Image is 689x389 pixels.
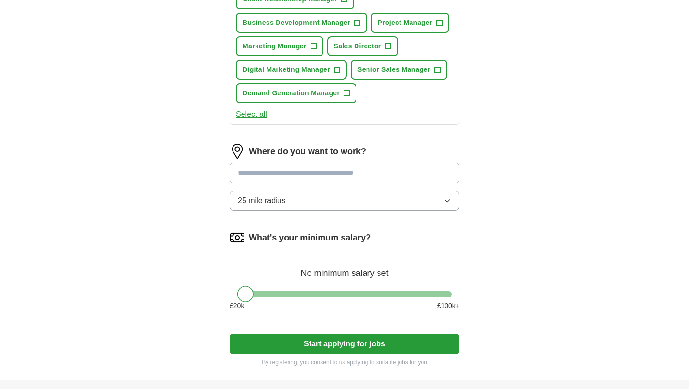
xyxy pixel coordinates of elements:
[334,41,381,51] span: Sales Director
[236,60,347,80] button: Digital Marketing Manager
[230,358,459,366] p: By registering, you consent to us applying to suitable jobs for you
[243,41,307,51] span: Marketing Manager
[236,83,356,103] button: Demand Generation Manager
[230,191,459,211] button: 25 mile radius
[371,13,449,33] button: Project Manager
[236,109,267,120] button: Select all
[378,18,432,28] span: Project Manager
[249,231,371,244] label: What's your minimum salary?
[230,230,245,245] img: salary.png
[437,301,459,311] span: £ 100 k+
[236,36,323,56] button: Marketing Manager
[230,301,244,311] span: £ 20 k
[230,257,459,280] div: No minimum salary set
[249,145,366,158] label: Where do you want to work?
[327,36,398,56] button: Sales Director
[236,13,367,33] button: Business Development Manager
[243,88,340,98] span: Demand Generation Manager
[351,60,447,80] button: Senior Sales Manager
[243,65,330,75] span: Digital Marketing Manager
[238,195,286,206] span: 25 mile radius
[357,65,431,75] span: Senior Sales Manager
[230,334,459,354] button: Start applying for jobs
[230,144,245,159] img: location.png
[243,18,350,28] span: Business Development Manager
